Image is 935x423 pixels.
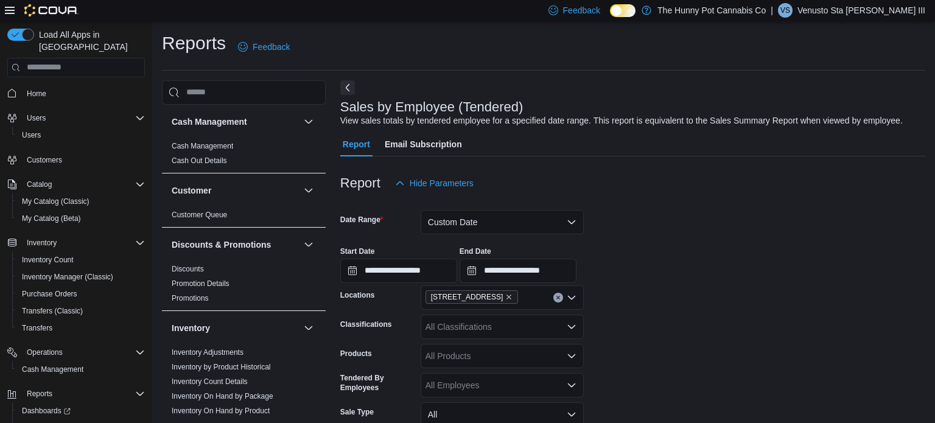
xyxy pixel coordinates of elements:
[172,377,248,386] span: Inventory Count Details
[22,289,77,299] span: Purchase Orders
[172,392,273,400] a: Inventory On Hand by Package
[172,184,211,197] h3: Customer
[17,270,145,284] span: Inventory Manager (Classic)
[17,304,145,318] span: Transfers (Classic)
[12,302,150,320] button: Transfers (Classic)
[12,251,150,268] button: Inventory Count
[22,197,89,206] span: My Catalog (Classic)
[27,389,52,399] span: Reports
[301,114,316,129] button: Cash Management
[172,362,271,372] span: Inventory by Product Historical
[162,262,326,310] div: Discounts & Promotions
[22,153,67,167] a: Customers
[17,128,145,142] span: Users
[17,287,145,301] span: Purchase Orders
[22,272,113,282] span: Inventory Manager (Classic)
[340,320,392,329] label: Classifications
[22,152,145,167] span: Customers
[563,4,600,16] span: Feedback
[797,3,925,18] p: Venusto Sta [PERSON_NAME] III
[27,238,57,248] span: Inventory
[172,363,271,371] a: Inventory by Product Historical
[340,246,375,256] label: Start Date
[12,127,150,144] button: Users
[27,113,46,123] span: Users
[553,293,563,302] button: Clear input
[343,132,370,156] span: Report
[610,4,636,17] input: Dark Mode
[340,100,524,114] h3: Sales by Employee (Tendered)
[22,236,145,250] span: Inventory
[421,210,584,234] button: Custom Date
[172,116,247,128] h3: Cash Management
[172,279,229,288] span: Promotion Details
[17,270,118,284] a: Inventory Manager (Classic)
[22,386,145,401] span: Reports
[172,156,227,165] a: Cash Out Details
[340,215,383,225] label: Date Range
[610,17,611,18] span: Dark Mode
[27,348,63,357] span: Operations
[22,86,145,101] span: Home
[12,320,150,337] button: Transfers
[657,3,766,18] p: The Hunny Pot Cannabis Co
[17,194,145,209] span: My Catalog (Classic)
[340,259,457,283] input: Press the down key to open a popover containing a calendar.
[172,407,270,415] a: Inventory On Hand by Product
[771,3,773,18] p: |
[567,351,576,361] button: Open list of options
[172,348,243,357] a: Inventory Adjustments
[340,407,374,417] label: Sale Type
[410,177,474,189] span: Hide Parameters
[172,264,204,274] span: Discounts
[780,3,790,18] span: VS
[17,211,145,226] span: My Catalog (Beta)
[172,322,299,334] button: Inventory
[340,114,903,127] div: View sales totals by tendered employee for a specified date range. This report is equivalent to t...
[17,253,145,267] span: Inventory Count
[17,128,46,142] a: Users
[24,4,79,16] img: Cova
[34,29,145,53] span: Load All Apps in [GEOGRAPHIC_DATA]
[22,214,81,223] span: My Catalog (Beta)
[2,85,150,102] button: Home
[12,210,150,227] button: My Catalog (Beta)
[22,306,83,316] span: Transfers (Classic)
[22,111,145,125] span: Users
[460,259,576,283] input: Press the down key to open a popover containing a calendar.
[162,31,226,55] h1: Reports
[340,80,355,95] button: Next
[172,391,273,401] span: Inventory On Hand by Package
[172,116,299,128] button: Cash Management
[2,234,150,251] button: Inventory
[301,321,316,335] button: Inventory
[172,184,299,197] button: Customer
[233,35,295,59] a: Feedback
[172,239,299,251] button: Discounts & Promotions
[2,110,150,127] button: Users
[431,291,503,303] span: [STREET_ADDRESS]
[22,345,68,360] button: Operations
[27,155,62,165] span: Customers
[22,323,52,333] span: Transfers
[385,132,462,156] span: Email Subscription
[17,404,145,418] span: Dashboards
[340,349,372,358] label: Products
[17,211,86,226] a: My Catalog (Beta)
[253,41,290,53] span: Feedback
[22,111,51,125] button: Users
[17,304,88,318] a: Transfers (Classic)
[22,345,145,360] span: Operations
[22,255,74,265] span: Inventory Count
[162,139,326,173] div: Cash Management
[2,344,150,361] button: Operations
[17,194,94,209] a: My Catalog (Classic)
[172,265,204,273] a: Discounts
[172,239,271,251] h3: Discounts & Promotions
[17,321,145,335] span: Transfers
[172,156,227,166] span: Cash Out Details
[2,385,150,402] button: Reports
[22,177,57,192] button: Catalog
[22,177,145,192] span: Catalog
[12,402,150,419] a: Dashboards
